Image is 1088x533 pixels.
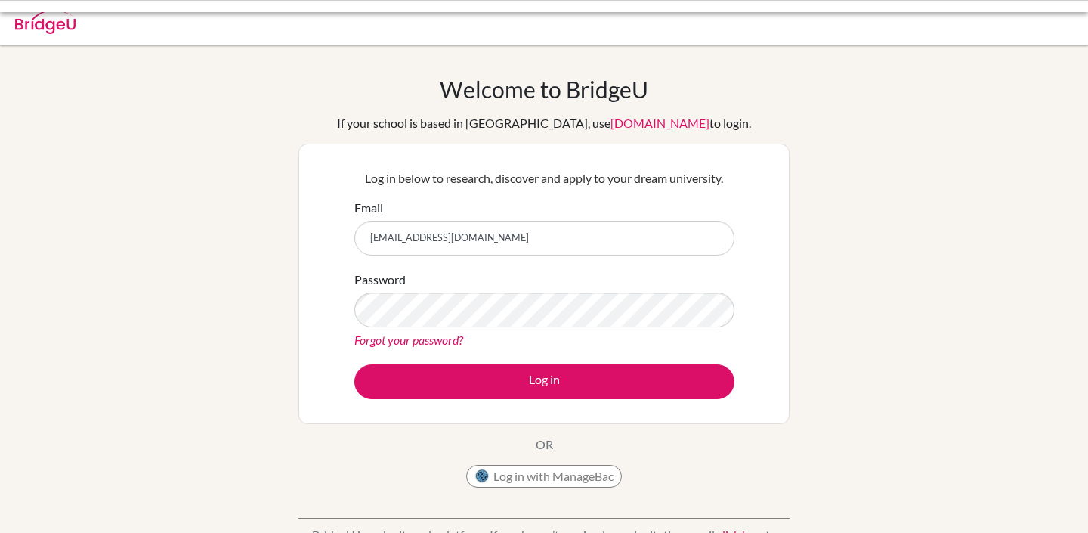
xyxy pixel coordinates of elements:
label: Email [354,199,383,217]
img: Bridge-U [15,10,76,34]
button: Log in [354,364,734,399]
button: Log in with ManageBac [466,465,622,488]
a: Forgot your password? [354,333,463,347]
div: If your school is based in [GEOGRAPHIC_DATA], use to login. [337,114,751,132]
a: [DOMAIN_NAME] [610,116,709,130]
p: Log in below to research, discover and apply to your dream university. [354,169,734,187]
label: Password [354,271,406,289]
h1: Welcome to BridgeU [440,76,648,103]
p: OR [536,435,553,454]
